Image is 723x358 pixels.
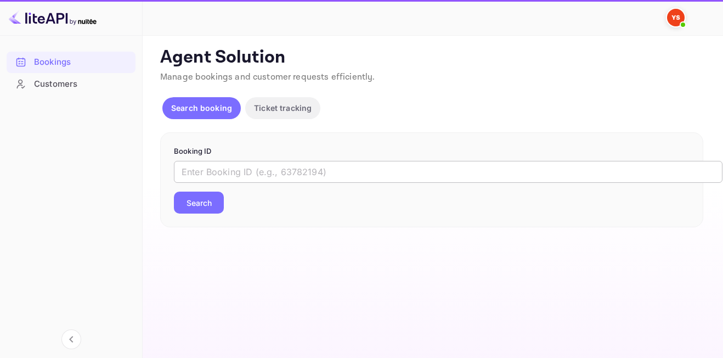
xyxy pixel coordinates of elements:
div: Customers [7,74,135,95]
div: Bookings [7,52,135,73]
a: Bookings [7,52,135,72]
a: Customers [7,74,135,94]
button: Search [174,192,224,214]
p: Ticket tracking [254,102,312,114]
img: Yandex Support [667,9,685,26]
button: Collapse navigation [61,329,81,349]
p: Agent Solution [160,47,703,69]
div: Bookings [34,56,130,69]
span: Manage bookings and customer requests efficiently. [160,71,375,83]
p: Search booking [171,102,232,114]
p: Booking ID [174,146,690,157]
input: Enter Booking ID (e.g., 63782194) [174,161,722,183]
img: LiteAPI logo [9,9,97,26]
div: Customers [34,78,130,91]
